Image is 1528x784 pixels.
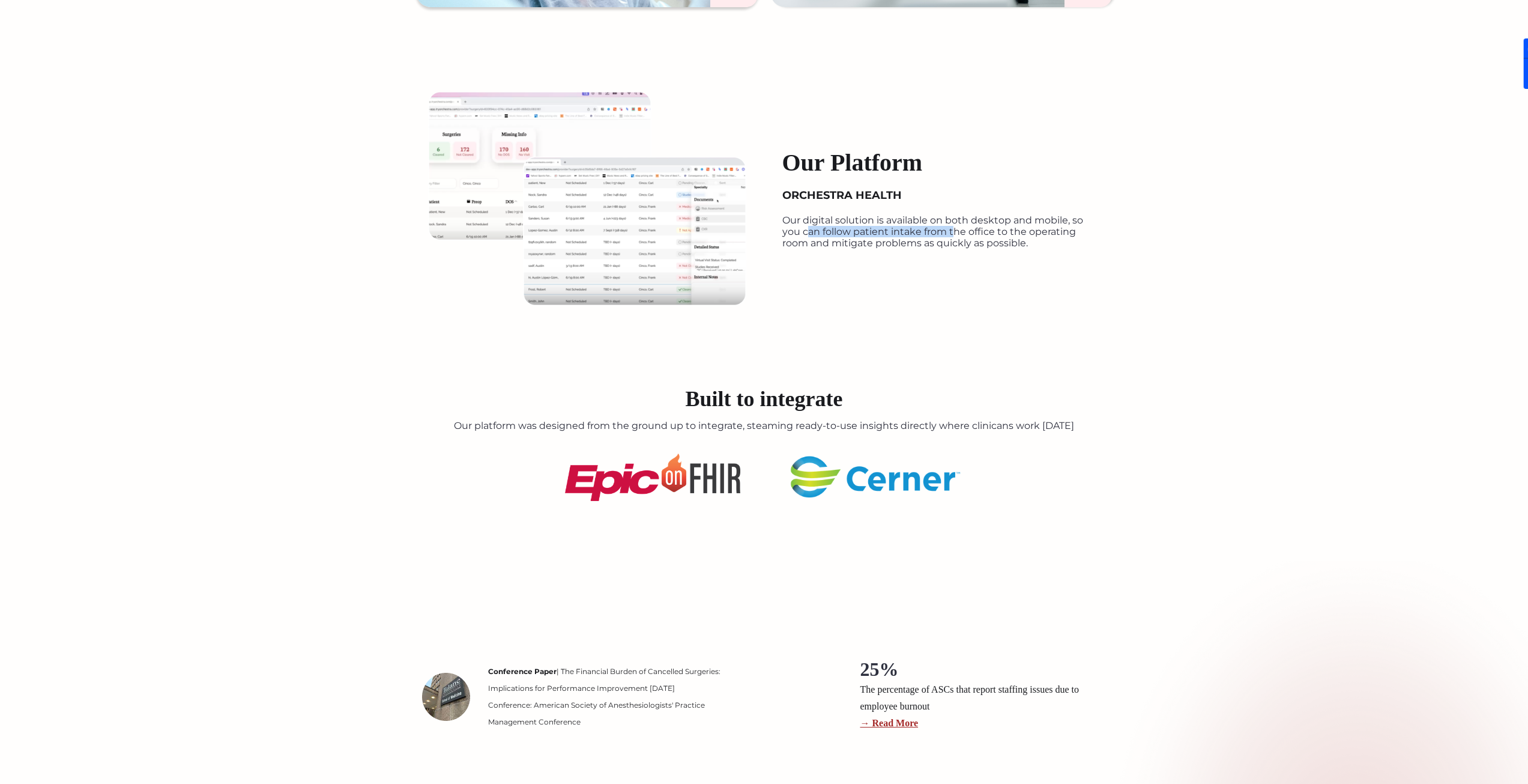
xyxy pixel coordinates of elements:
[860,681,1113,715] div: The percentage of ASCs that report staffing issues due to employee burnout
[488,667,557,676] strong: Conference Paper
[860,718,919,728] a: → Read More
[482,663,746,731] div: | The Financial Burden of Cancelled Surgeries: Implications for Performance Improvement [DATE] Co...
[782,148,923,177] h4: Our Platform
[860,658,899,680] strong: 25%
[782,214,1101,249] p: Our digital solution is available on both desktop and mobile, so you can follow patient intake fr...
[782,189,902,202] h4: ORCHESTRA HEALTH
